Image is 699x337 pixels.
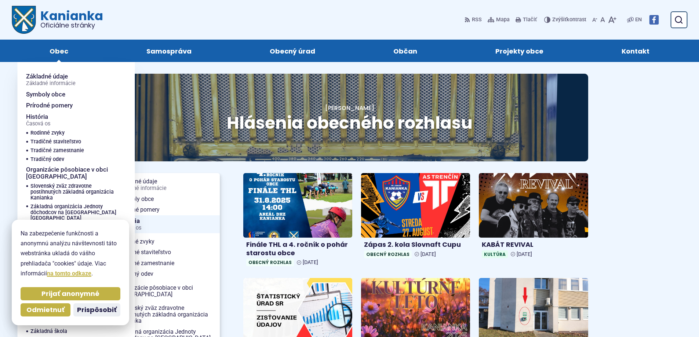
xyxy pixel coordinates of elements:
[552,17,586,23] span: kontrast
[393,40,417,62] span: Občan
[634,15,643,24] a: EN
[26,81,76,87] span: Základné informácie
[111,215,220,233] a: HistóriaČasová os
[30,146,114,155] a: Tradičné zamestnanie
[26,306,65,314] span: Odmietnuť
[464,40,575,62] a: Projekty obce
[364,241,467,249] h4: Zápas 2. kola Slovnaft Cupu
[117,215,214,233] span: História
[30,155,64,164] span: Tradičný odev
[607,12,618,28] button: Zväčšiť veľkosť písma
[30,327,67,336] span: Základná škola
[117,247,214,258] span: Tradičné staviteľstvo
[523,17,537,23] span: Tlačiť
[362,40,449,62] a: Občan
[26,71,76,89] span: Základné údaje
[111,268,220,279] a: Tradičný odev
[77,306,117,314] span: Prispôsobiť
[111,204,220,215] a: Prírodné pomery
[514,12,538,28] button: Tlačiť
[361,173,470,261] a: Zápas 2. kola Slovnaft Cupu Obecný rozhlas [DATE]
[26,100,73,111] span: Prírodné pomery
[552,17,567,23] span: Zvýšiť
[30,202,117,223] a: Základná organizácia Jednoty dôchodcov na [GEOGRAPHIC_DATA] [GEOGRAPHIC_DATA]
[73,303,120,316] button: Prispôsobiť
[21,303,70,316] button: Odmietnuť
[111,282,220,300] a: Organizácie pôsobiace v obci [GEOGRAPHIC_DATA]
[482,241,585,249] h4: KABÁT REVIVAL
[30,138,114,146] a: Tradičné staviteľstvo
[635,15,642,24] span: EN
[18,40,100,62] a: Obec
[30,155,114,164] a: Tradičný odev
[26,111,105,129] a: HistóriaČasová os
[364,250,412,258] span: Obecný rozhlas
[111,258,220,269] a: Tradičné zamestnanie
[30,327,114,336] a: Základná škola
[649,15,659,25] img: Prejsť na Facebook stránku
[111,303,220,326] a: Slovenský zväz zdravotne postihnutých základná organizácia Kanianka
[479,173,588,261] a: KABÁT REVIVAL Kultúra [DATE]
[622,40,649,62] span: Kontakt
[26,111,50,129] span: História
[246,259,294,266] span: Obecný rozhlas
[238,40,347,62] a: Obecný úrad
[421,251,436,257] span: [DATE]
[117,194,214,205] span: Symboly obce
[117,303,214,326] span: Slovenský zväz zdravotne postihnutých základná organizácia Kanianka
[599,12,607,28] button: Nastaviť pôvodnú veľkosť písma
[325,104,374,112] a: [PERSON_NAME]
[111,194,220,205] a: Symboly obce
[41,290,99,298] span: Prijať anonymné
[114,40,223,62] a: Samospráva
[12,6,36,34] img: Prejsť na domovskú stránku
[227,111,473,135] span: Hlásenia obecného rozhlasu
[26,121,50,127] span: Časová os
[517,251,532,257] span: [DATE]
[26,100,117,111] a: Prírodné pomery
[482,250,508,258] span: Kultúra
[36,10,103,29] span: Kanianka
[303,259,318,265] span: [DATE]
[486,12,511,28] a: Mapa
[117,204,214,215] span: Prírodné pomery
[243,173,352,269] a: Finále THL a 4. ročník o pohár starostu obce Obecný rozhlas [DATE]
[465,12,483,28] a: RSS
[21,228,120,278] p: Na zabezpečenie funkčnosti a anonymnú analýzu návštevnosti táto webstránka ukladá do vášho prehli...
[117,282,214,300] span: Organizácie pôsobiace v obci [GEOGRAPHIC_DATA]
[117,176,214,193] span: Základné údaje
[26,89,117,100] a: Symboly obce
[117,225,214,231] span: Časová os
[30,138,81,146] span: Tradičné staviteľstvo
[50,40,68,62] span: Obec
[590,40,681,62] a: Kontakt
[117,186,214,191] span: Základné informácie
[496,15,510,24] span: Mapa
[270,40,315,62] span: Obecný úrad
[544,12,588,28] button: Zvýšiťkontrast
[111,236,220,247] a: Rodinné zvyky
[47,270,91,277] a: na tomto odkaze
[30,146,84,155] span: Tradičné zamestnanie
[30,129,114,138] a: Rodinné zvyky
[26,164,117,182] a: Organizácie pôsobiace v obci [GEOGRAPHIC_DATA]
[26,89,65,100] span: Symboly obce
[117,268,214,279] span: Tradičný odev
[21,287,120,300] button: Prijať anonymné
[117,236,214,247] span: Rodinné zvyky
[472,15,482,24] span: RSS
[591,12,599,28] button: Zmenšiť veľkosť písma
[495,40,543,62] span: Projekty obce
[30,129,65,138] span: Rodinné zvyky
[111,247,220,258] a: Tradičné staviteľstvo
[30,182,117,202] a: Slovenský zväz zdravotne postihnutých základná organizácia Kanianka
[111,176,220,193] a: Základné údajeZákladné informácie
[26,71,117,89] a: Základné údajeZákladné informácie
[146,40,192,62] span: Samospráva
[40,22,103,29] span: Oficiálne stránky
[117,258,214,269] span: Tradičné zamestnanie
